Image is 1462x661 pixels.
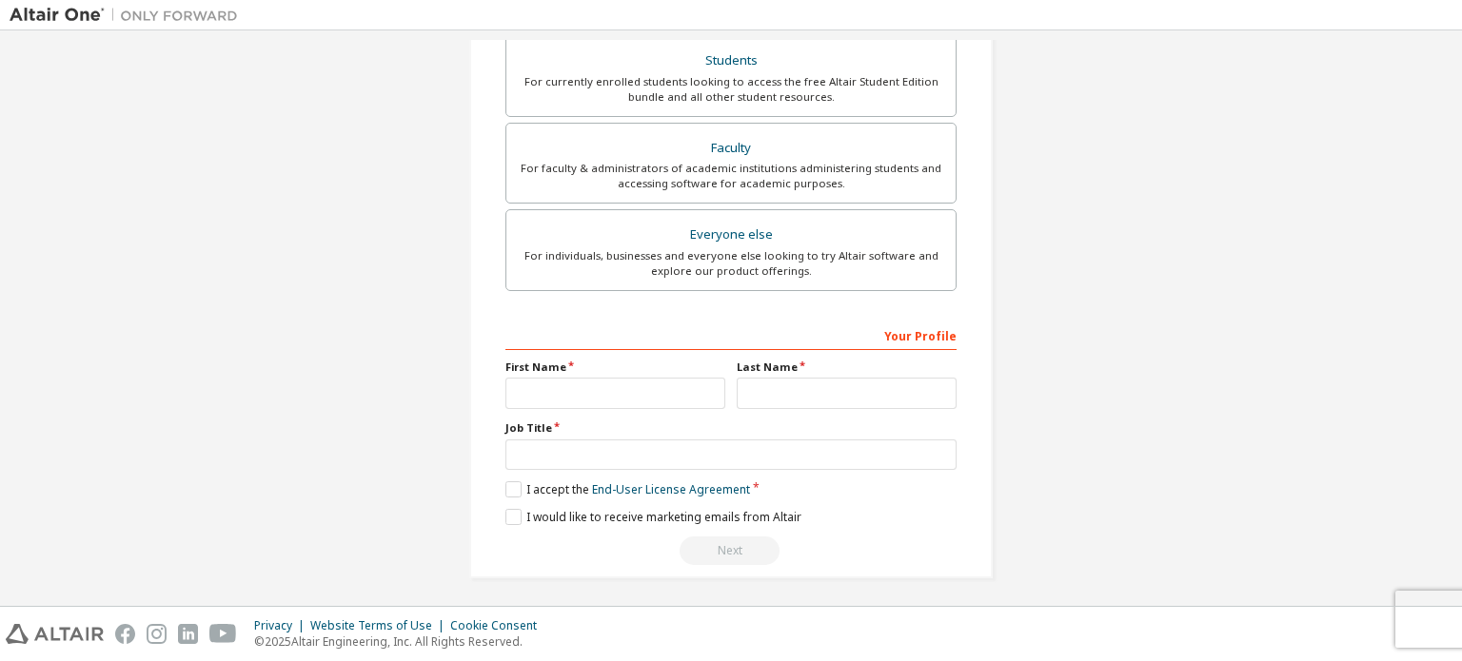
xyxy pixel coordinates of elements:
[178,624,198,644] img: linkedin.svg
[6,624,104,644] img: altair_logo.svg
[209,624,237,644] img: youtube.svg
[737,360,957,375] label: Last Name
[505,509,801,525] label: I would like to receive marketing emails from Altair
[518,135,944,162] div: Faculty
[505,420,957,436] label: Job Title
[505,481,750,497] label: I accept the
[115,624,135,644] img: facebook.svg
[450,618,548,633] div: Cookie Consent
[254,633,548,650] p: © 2025 Altair Engineering, Inc. All Rights Reserved.
[518,48,944,74] div: Students
[518,161,944,191] div: For faculty & administrators of academic institutions administering students and accessing softwa...
[505,320,957,350] div: Your Profile
[505,360,725,375] label: First Name
[147,624,167,644] img: instagram.svg
[254,618,310,633] div: Privacy
[310,618,450,633] div: Website Terms of Use
[518,74,944,105] div: For currently enrolled students looking to access the free Altair Student Edition bundle and all ...
[592,481,750,497] a: End-User License Agreement
[518,248,944,279] div: For individuals, businesses and everyone else looking to try Altair software and explore our prod...
[518,222,944,248] div: Everyone else
[505,536,957,565] div: Read and acccept EULA to continue
[10,6,247,25] img: Altair One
